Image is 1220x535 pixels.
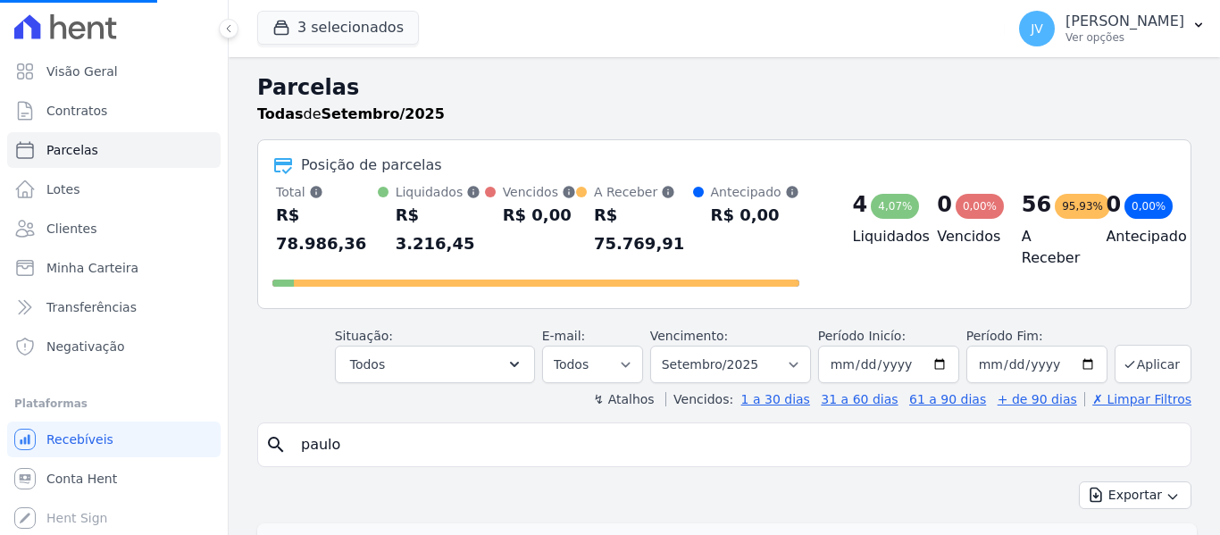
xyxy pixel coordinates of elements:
[1106,226,1162,247] h4: Antecipado
[276,201,378,258] div: R$ 78.986,36
[7,54,221,89] a: Visão Geral
[7,422,221,457] a: Recebíveis
[503,183,576,201] div: Vencidos
[46,63,118,80] span: Visão Geral
[1084,392,1191,406] a: ✗ Limpar Filtros
[396,183,485,201] div: Liquidados
[257,11,419,45] button: 3 selecionados
[350,354,385,375] span: Todos
[937,226,993,247] h4: Vencidos
[711,183,799,201] div: Antecipado
[1005,4,1220,54] button: JV [PERSON_NAME] Ver opções
[741,392,810,406] a: 1 a 30 dias
[853,190,868,219] div: 4
[998,392,1077,406] a: + de 90 dias
[7,171,221,207] a: Lotes
[257,71,1191,104] h2: Parcelas
[46,338,125,355] span: Negativação
[257,105,304,122] strong: Todas
[7,93,221,129] a: Contratos
[7,132,221,168] a: Parcelas
[46,259,138,277] span: Minha Carteira
[821,392,898,406] a: 31 a 60 dias
[265,434,287,456] i: search
[396,201,485,258] div: R$ 3.216,45
[335,329,393,343] label: Situação:
[966,327,1107,346] label: Período Fim:
[335,346,535,383] button: Todos
[290,427,1183,463] input: Buscar por nome do lote ou do cliente
[650,329,728,343] label: Vencimento:
[871,194,919,219] div: 4,07%
[818,329,906,343] label: Período Inicío:
[46,431,113,448] span: Recebíveis
[14,393,213,414] div: Plataformas
[594,201,693,258] div: R$ 75.769,91
[1022,190,1051,219] div: 56
[711,201,799,230] div: R$ 0,00
[1065,30,1184,45] p: Ver opções
[276,183,378,201] div: Total
[46,298,137,316] span: Transferências
[665,392,733,406] label: Vencidos:
[542,329,586,343] label: E-mail:
[909,392,986,406] a: 61 a 90 dias
[1124,194,1173,219] div: 0,00%
[301,155,442,176] div: Posição de parcelas
[1106,190,1121,219] div: 0
[1115,345,1191,383] button: Aplicar
[593,392,654,406] label: ↯ Atalhos
[956,194,1004,219] div: 0,00%
[503,201,576,230] div: R$ 0,00
[594,183,693,201] div: A Receber
[7,329,221,364] a: Negativação
[1031,22,1043,35] span: JV
[937,190,952,219] div: 0
[853,226,909,247] h4: Liquidados
[1022,226,1078,269] h4: A Receber
[46,220,96,238] span: Clientes
[1079,481,1191,509] button: Exportar
[46,102,107,120] span: Contratos
[46,470,117,488] span: Conta Hent
[46,141,98,159] span: Parcelas
[7,461,221,497] a: Conta Hent
[7,250,221,286] a: Minha Carteira
[1055,194,1110,219] div: 95,93%
[322,105,445,122] strong: Setembro/2025
[1065,13,1184,30] p: [PERSON_NAME]
[7,211,221,247] a: Clientes
[257,104,445,125] p: de
[46,180,80,198] span: Lotes
[7,289,221,325] a: Transferências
